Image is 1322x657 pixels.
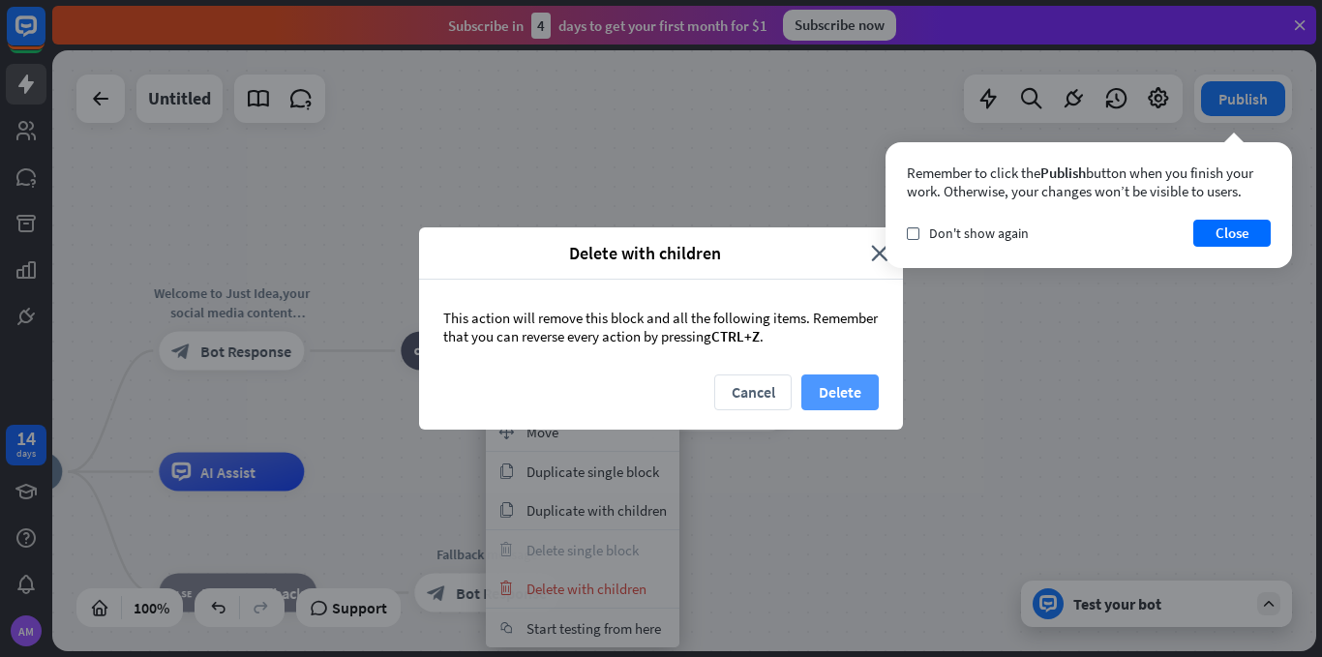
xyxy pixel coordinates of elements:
[907,164,1271,200] div: Remember to click the button when you finish your work. Otherwise, your changes won’t be visible ...
[711,327,760,345] span: CTRL+Z
[15,8,74,66] button: Open LiveChat chat widget
[801,374,879,410] button: Delete
[714,374,792,410] button: Cancel
[1040,164,1086,182] span: Publish
[871,242,888,264] i: close
[434,242,856,264] span: Delete with children
[1193,220,1271,247] button: Close
[929,224,1029,242] span: Don't show again
[419,280,903,374] div: This action will remove this block and all the following items. Remember that you can reverse eve...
